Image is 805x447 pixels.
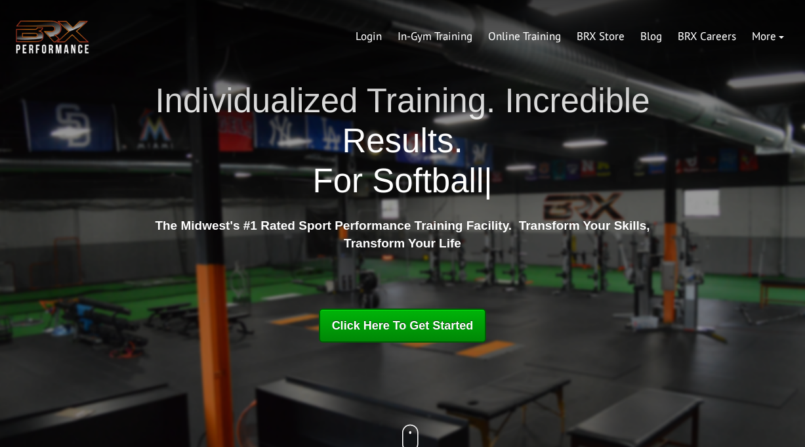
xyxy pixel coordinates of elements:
[319,309,487,343] a: Click Here To Get Started
[155,219,650,250] strong: The Midwest's #1 Rated Sport Performance Training Facility. Transform Your Skills, Transform Your...
[569,21,632,53] a: BRX Store
[348,21,792,53] div: Navigation Menu
[484,162,492,200] span: |
[390,21,480,53] a: In-Gym Training
[312,162,484,200] span: For Softball
[348,21,390,53] a: Login
[332,319,474,332] span: Click Here To Get Started
[744,21,792,53] a: More
[480,21,569,53] a: Online Training
[632,21,670,53] a: Blog
[13,17,92,57] img: BRX Transparent Logo-2
[150,81,655,202] h1: Individualized Training. Incredible Results.
[670,21,744,53] a: BRX Careers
